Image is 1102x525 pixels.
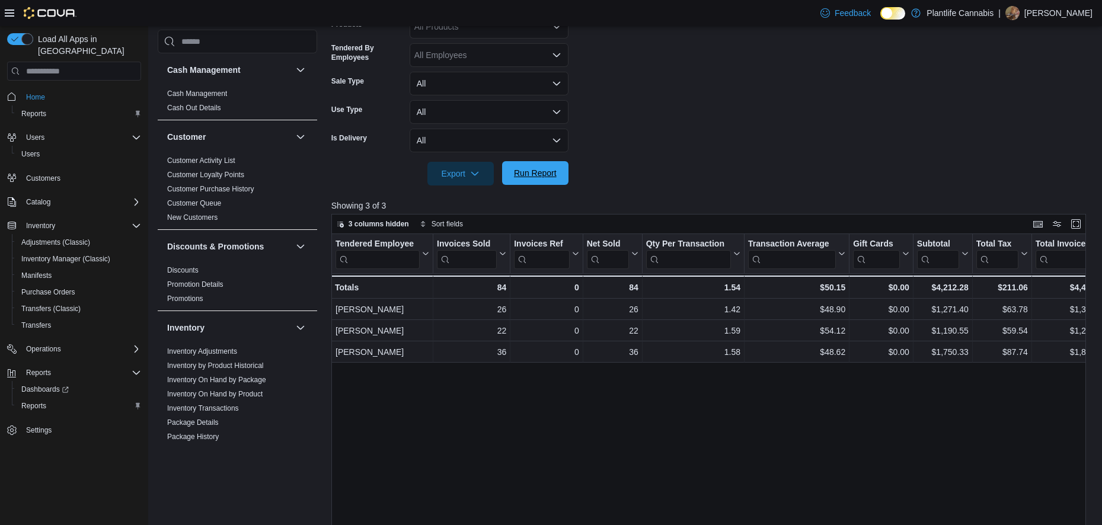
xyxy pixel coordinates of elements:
button: Reports [2,364,146,381]
button: Home [2,88,146,105]
span: Manifests [17,268,141,283]
div: $0.00 [853,324,909,338]
div: Customer [158,153,317,229]
span: Manifests [21,271,52,280]
div: [PERSON_NAME] [336,345,429,359]
div: Subtotal [917,239,959,250]
span: Customers [21,171,141,185]
span: Transfers (Classic) [21,304,81,313]
button: Cash Management [293,63,308,77]
div: 84 [586,280,638,294]
div: Net Sold [586,239,628,250]
div: Totals [335,280,429,294]
span: Settings [26,425,52,435]
button: Users [12,146,146,162]
span: Run Report [514,167,557,179]
span: Catalog [21,195,141,209]
h3: Cash Management [167,64,241,76]
a: Home [21,90,50,104]
span: Inventory Adjustments [167,347,237,356]
span: 3 columns hidden [349,219,409,229]
a: Customers [21,171,65,185]
nav: Complex example [7,83,141,469]
div: 36 [437,345,506,359]
button: Total Tax [976,239,1028,269]
div: $48.90 [748,302,845,316]
p: Showing 3 of 3 [331,200,1094,212]
button: Discounts & Promotions [167,241,291,252]
div: $54.12 [748,324,845,338]
a: Customer Queue [167,199,221,207]
a: Customer Loyalty Points [167,171,244,179]
div: Qty Per Transaction [646,239,730,250]
button: Open list of options [552,50,561,60]
span: Transfers (Classic) [17,302,141,316]
span: Inventory On Hand by Package [167,375,266,385]
div: Invoices Ref [514,239,569,250]
div: Discounts & Promotions [158,263,317,310]
a: Transfers (Classic) [17,302,85,316]
button: Customers [2,169,146,187]
div: 1.58 [646,345,740,359]
label: Tendered By Employees [331,43,405,62]
button: Subtotal [917,239,969,269]
h3: Inventory [167,322,205,334]
button: Catalog [2,194,146,210]
div: 0 [514,345,579,359]
p: | [998,6,1001,20]
button: 3 columns hidden [332,217,414,231]
span: Load All Apps in [GEOGRAPHIC_DATA] [33,33,141,57]
span: Reports [21,366,141,380]
div: Total Invoiced [1036,239,1097,269]
div: 22 [587,324,638,338]
span: Settings [21,422,141,437]
div: Inventory [158,344,317,505]
button: Purchase Orders [12,284,146,300]
div: 22 [437,324,506,338]
button: Operations [2,341,146,357]
div: $211.06 [976,280,1028,294]
div: Tendered Employee [336,239,420,269]
a: Inventory Transactions [167,404,239,412]
a: Inventory On Hand by Package [167,376,266,384]
a: Cash Out Details [167,104,221,112]
span: Catalog [26,197,50,207]
a: Adjustments (Classic) [17,235,95,249]
span: Customer Activity List [167,156,235,165]
button: Net Sold [586,239,638,269]
span: Inventory Manager (Classic) [21,254,110,264]
a: Inventory On Hand by Product [167,390,263,398]
label: Sale Type [331,76,364,86]
span: Reports [17,399,141,413]
div: 1.54 [646,280,740,294]
span: Users [17,147,141,161]
a: Purchase Orders [17,285,80,299]
h3: Discounts & Promotions [167,241,264,252]
span: Home [21,89,141,104]
button: All [410,100,568,124]
div: 1.42 [646,302,740,316]
span: Users [21,130,141,145]
span: Sort fields [432,219,463,229]
div: Mary Babiuk [1005,6,1020,20]
div: Total Tax [976,239,1018,269]
a: Reports [17,399,51,413]
button: Inventory [2,217,146,234]
a: Manifests [17,268,56,283]
button: Reports [12,398,146,414]
a: Users [17,147,44,161]
a: Dashboards [12,381,146,398]
p: [PERSON_NAME] [1024,6,1093,20]
button: Customer [293,130,308,144]
span: Cash Management [167,89,227,98]
span: Purchase Orders [17,285,141,299]
span: Reports [26,368,51,377]
span: Users [26,133,44,142]
div: Qty Per Transaction [646,239,730,269]
label: Is Delivery [331,133,367,143]
div: Transaction Average [748,239,836,250]
div: $0.00 [853,345,909,359]
button: Transaction Average [748,239,845,269]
